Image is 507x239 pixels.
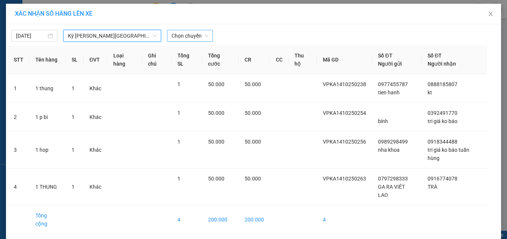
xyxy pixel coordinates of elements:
input: 14/10/2025 [16,32,46,40]
span: GA RA VIÊT LAO [378,184,405,198]
span: Số ĐT [428,53,442,59]
span: tri giá ko báo [428,118,457,124]
span: kt [428,89,432,95]
span: 50.000 [245,110,261,116]
td: 2 [8,103,29,132]
th: Tổng SL [171,45,202,74]
th: Tổng cước [202,45,239,74]
span: bính [378,118,388,124]
td: Khác [84,74,107,103]
span: 50.000 [245,81,261,87]
span: 1 [72,184,75,190]
span: Người nhận [428,61,456,67]
th: Mã GD [317,45,372,74]
span: 0918344488 [428,139,457,145]
td: 1 [8,74,29,103]
li: [PERSON_NAME] [4,45,82,55]
span: 50.000 [245,139,261,145]
td: 1 thung [29,74,66,103]
span: tri giá ko báo tuấn hùng [428,147,469,161]
span: 0797298333 [378,176,408,182]
span: 1 [177,139,180,145]
span: 0989298499 [378,139,408,145]
button: Close [480,4,501,25]
td: 3 [8,132,29,169]
th: ĐVT [84,45,107,74]
span: 1 [72,147,75,153]
span: TRÀ [428,184,437,190]
span: 50.000 [208,81,224,87]
span: VPKA1410250256 [323,139,366,145]
th: CR [239,45,270,74]
th: Thu hộ [289,45,317,74]
span: 50.000 [208,139,224,145]
span: Chọn chuyến [171,30,208,41]
span: close [488,11,494,17]
td: Khác [84,132,107,169]
span: 1 [177,81,180,87]
span: VPKA1410250263 [323,176,366,182]
span: down [152,34,157,38]
li: In ngày: 20:51 14/10 [4,55,82,66]
td: 4 [317,205,372,234]
td: 1 hop [29,132,66,169]
span: 1 [177,176,180,182]
th: Tên hàng [29,45,66,74]
span: 0977455787 [378,81,408,87]
span: nha khoa [378,147,400,153]
span: 50.000 [208,176,224,182]
td: Khác [84,103,107,132]
span: 0916774078 [428,176,457,182]
span: VPKA1410250254 [323,110,366,116]
span: Người gửi [378,61,402,67]
th: SL [66,45,84,74]
td: 200.000 [202,205,239,234]
th: Ghi chú [142,45,171,74]
span: 0888185807 [428,81,457,87]
span: 0392491770 [428,110,457,116]
td: 1 p bi [29,103,66,132]
td: 200.000 [239,205,270,234]
span: 50.000 [208,110,224,116]
th: Loại hàng [107,45,142,74]
span: 1 [72,114,75,120]
span: VPKA1410250238 [323,81,366,87]
span: tien hanh [378,89,400,95]
span: XÁC NHẬN SỐ HÀNG LÊN XE [15,10,92,17]
span: 50.000 [245,176,261,182]
td: Tổng cộng [29,205,66,234]
span: Số ĐT [378,53,392,59]
td: 4 [8,169,29,205]
td: Khác [84,169,107,205]
span: 1 [177,110,180,116]
th: STT [8,45,29,74]
span: 1 [72,85,75,91]
th: CC [270,45,289,74]
td: 4 [171,205,202,234]
td: 1 THUNG [29,169,66,205]
span: Kỳ Anh - Hà Nội [68,30,157,41]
